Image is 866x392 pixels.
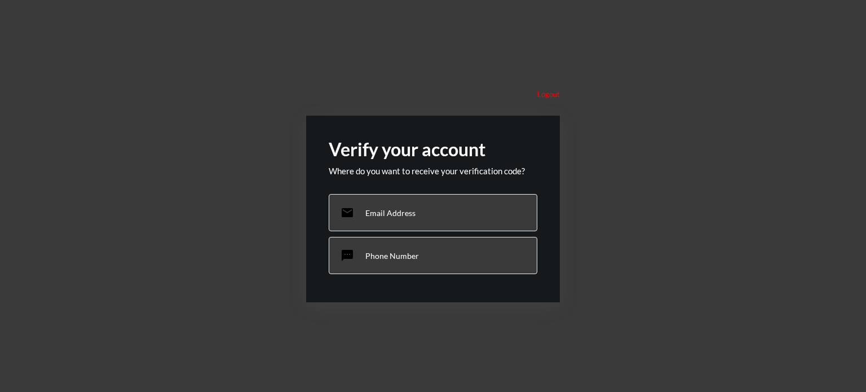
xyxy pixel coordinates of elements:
[365,208,416,218] p: Email Address
[341,206,354,219] mat-icon: email
[341,249,354,262] mat-icon: sms
[537,90,560,99] p: Logout
[329,138,537,160] h2: Verify your account
[365,251,419,261] p: Phone Number
[329,166,537,176] p: Where do you want to receive your verification code?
